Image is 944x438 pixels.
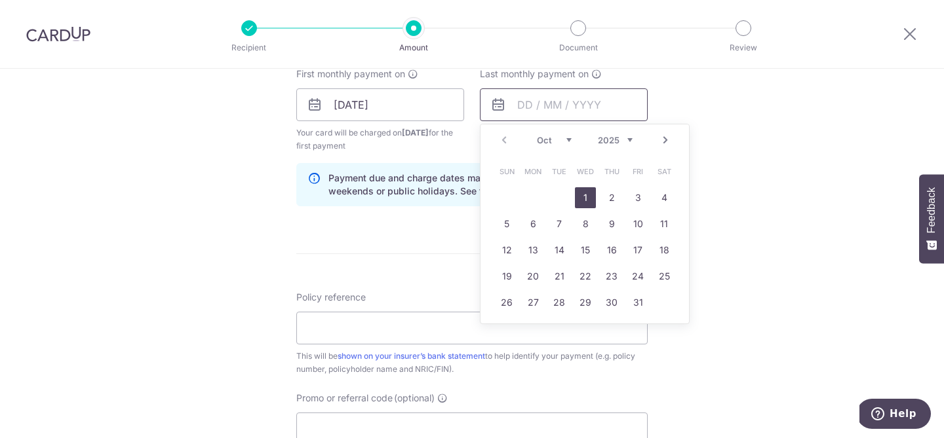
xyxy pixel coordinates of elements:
[496,266,517,287] a: 19
[654,240,675,261] a: 18
[627,266,648,287] a: 24
[549,292,570,313] a: 28
[601,292,622,313] a: 30
[919,174,944,263] button: Feedback - Show survey
[575,266,596,287] a: 22
[549,213,570,234] a: 7
[496,292,517,313] a: 26
[627,187,648,208] a: 3
[549,266,570,287] a: 21
[575,161,596,182] span: Wednesday
[654,213,675,234] a: 11
[654,161,675,182] span: Saturday
[575,213,596,234] a: 8
[201,41,298,54] p: Recipient
[480,67,589,81] span: Last monthly payment on
[522,240,543,261] a: 13
[658,132,673,148] a: Next
[627,213,648,234] a: 10
[575,292,596,313] a: 29
[296,350,648,376] div: This will be to help identify your payment (e.g. policy number, policyholder name and NRIC/FIN).
[601,161,622,182] span: Thursday
[575,187,596,208] a: 1
[26,26,90,42] img: CardUp
[522,161,543,182] span: Monday
[654,187,675,208] a: 4
[859,399,931,431] iframe: Opens a widget where you can find more information
[695,41,792,54] p: Review
[601,266,622,287] a: 23
[496,161,517,182] span: Sunday
[328,172,637,198] p: Payment due and charge dates may be adjusted if it falls on weekends or public holidays. See fina...
[522,266,543,287] a: 20
[296,126,464,153] span: Your card will be charged on
[601,213,622,234] a: 9
[575,240,596,261] a: 15
[496,213,517,234] a: 5
[530,41,627,54] p: Document
[522,292,543,313] a: 27
[394,392,435,405] span: (optional)
[496,240,517,261] a: 12
[296,88,464,121] input: DD / MM / YYYY
[549,240,570,261] a: 14
[365,41,462,54] p: Amount
[926,187,937,233] span: Feedback
[296,291,366,304] label: Policy reference
[296,392,393,405] span: Promo or referral code
[601,187,622,208] a: 2
[627,161,648,182] span: Friday
[480,88,648,121] input: DD / MM / YYYY
[627,292,648,313] a: 31
[549,161,570,182] span: Tuesday
[601,240,622,261] a: 16
[654,266,675,287] a: 25
[296,67,405,81] span: First monthly payment on
[627,240,648,261] a: 17
[522,213,543,234] a: 6
[338,351,485,361] a: shown on your insurer’s bank statement
[402,128,429,137] span: [DATE]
